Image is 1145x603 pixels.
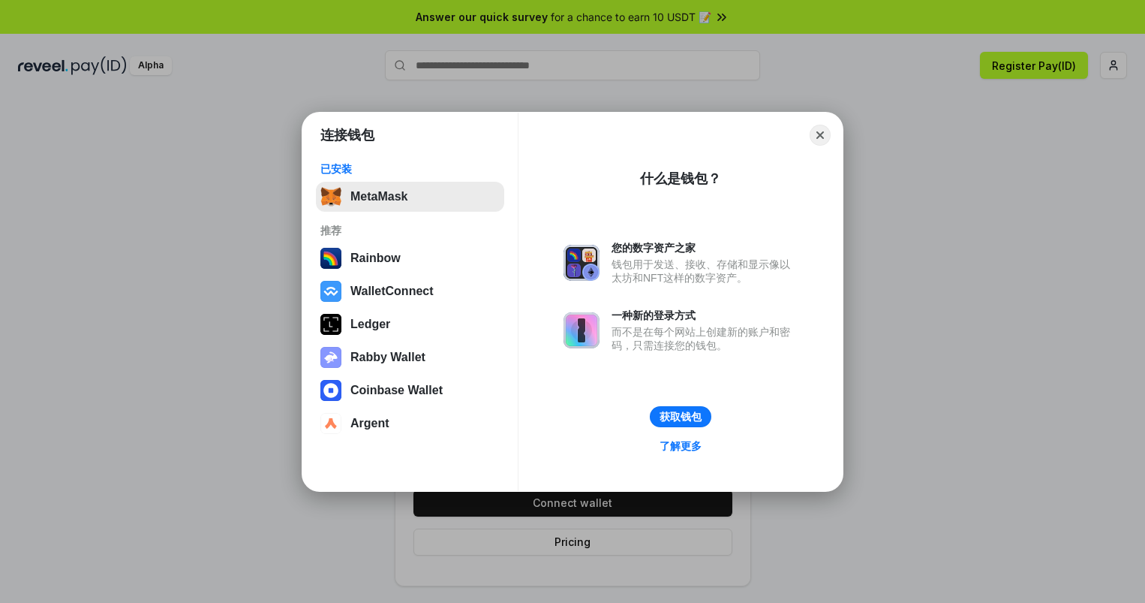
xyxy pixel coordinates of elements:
div: 什么是钱包？ [640,170,721,188]
div: 推荐 [320,224,500,237]
img: svg+xml,%3Csvg%20xmlns%3D%22http%3A%2F%2Fwww.w3.org%2F2000%2Fsvg%22%20width%3D%2228%22%20height%3... [320,314,341,335]
button: Rainbow [316,243,504,273]
div: Rainbow [350,252,401,265]
button: WalletConnect [316,276,504,306]
div: Argent [350,417,389,430]
div: 一种新的登录方式 [612,309,798,322]
div: 了解更多 [660,439,702,453]
div: 而不是在每个网站上创建新的账户和密码，只需连接您的钱包。 [612,325,798,352]
button: Close [810,125,831,146]
h1: 连接钱包 [320,126,374,144]
button: Coinbase Wallet [316,375,504,406]
div: 钱包用于发送、接收、存储和显示像以太坊和NFT这样的数字资产。 [612,258,798,285]
div: Rabby Wallet [350,351,425,364]
button: 获取钱包 [650,406,711,427]
div: Ledger [350,318,390,331]
div: 获取钱包 [660,410,702,424]
button: Argent [316,409,504,439]
div: 您的数字资产之家 [612,241,798,255]
img: svg+xml,%3Csvg%20width%3D%2228%22%20height%3D%2228%22%20viewBox%3D%220%200%2028%2028%22%20fill%3D... [320,413,341,434]
div: 已安装 [320,162,500,176]
div: WalletConnect [350,285,434,298]
div: MetaMask [350,190,407,204]
img: svg+xml,%3Csvg%20xmlns%3D%22http%3A%2F%2Fwww.w3.org%2F2000%2Fsvg%22%20fill%3D%22none%22%20viewBox... [320,347,341,368]
img: svg+xml,%3Csvg%20width%3D%22120%22%20height%3D%22120%22%20viewBox%3D%220%200%20120%20120%22%20fil... [320,248,341,269]
img: svg+xml,%3Csvg%20fill%3D%22none%22%20height%3D%2233%22%20viewBox%3D%220%200%2035%2033%22%20width%... [320,186,341,207]
img: svg+xml,%3Csvg%20xmlns%3D%22http%3A%2F%2Fwww.w3.org%2F2000%2Fsvg%22%20fill%3D%22none%22%20viewBox... [563,245,600,281]
img: svg+xml,%3Csvg%20width%3D%2228%22%20height%3D%2228%22%20viewBox%3D%220%200%2028%2028%22%20fill%3D... [320,380,341,401]
img: svg+xml,%3Csvg%20xmlns%3D%22http%3A%2F%2Fwww.w3.org%2F2000%2Fsvg%22%20fill%3D%22none%22%20viewBox... [563,312,600,348]
button: Rabby Wallet [316,342,504,372]
button: MetaMask [316,182,504,212]
div: Coinbase Wallet [350,384,443,397]
a: 了解更多 [651,436,711,456]
button: Ledger [316,309,504,339]
img: svg+xml,%3Csvg%20width%3D%2228%22%20height%3D%2228%22%20viewBox%3D%220%200%2028%2028%22%20fill%3D... [320,281,341,302]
